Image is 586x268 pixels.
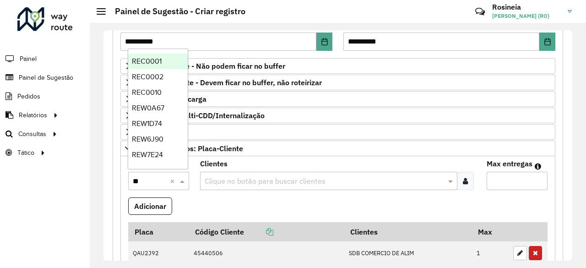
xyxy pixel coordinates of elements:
span: Relatórios [19,110,47,120]
label: Clientes [200,158,228,169]
h3: Rosineia [492,3,561,11]
span: Preservar Cliente - Devem ficar no buffer, não roteirizar [136,79,322,86]
span: Cliente para Multi-CDD/Internalização [136,112,265,119]
span: Pedidos [17,92,40,101]
span: REC0010 [132,88,162,96]
label: Max entregas [487,158,532,169]
a: Copiar [244,227,273,236]
h2: Painel de Sugestão - Criar registro [106,6,245,16]
span: REW7E24 [132,151,163,159]
span: Painel de Sugestão [19,73,73,82]
a: Contato Rápido [470,2,490,22]
span: REC0001 [132,57,162,65]
td: 45440506 [189,241,344,265]
span: REW6J90 [132,135,163,143]
span: Painel [20,54,37,64]
a: Mapas Sugeridos: Placa-Cliente [120,141,555,156]
span: Mapas Sugeridos: Placa-Cliente [136,145,243,152]
em: Máximo de clientes que serão colocados na mesma rota com os clientes informados [535,163,541,170]
a: Preservar Cliente - Devem ficar no buffer, não roteirizar [120,75,555,90]
ng-dropdown-panel: Options list [128,49,188,169]
a: Priorizar Cliente - Não podem ficar no buffer [120,58,555,74]
th: Código Cliente [189,222,344,241]
button: Adicionar [128,197,172,215]
th: Placa [128,222,189,241]
span: REW1D74 [132,120,162,127]
a: Cliente Retira [120,124,555,140]
a: Cliente para Recarga [120,91,555,107]
th: Clientes [344,222,472,241]
td: 1 [472,241,509,265]
td: SDB COMERCIO DE ALIM [344,241,472,265]
td: QAU2J92 [128,241,189,265]
span: Clear all [170,175,178,186]
span: REW0A67 [132,104,164,112]
span: [PERSON_NAME] (RO) [492,12,561,20]
span: Tático [17,148,34,158]
span: REC0002 [132,73,163,81]
a: Cliente para Multi-CDD/Internalização [120,108,555,123]
span: Consultas [18,129,46,139]
span: Priorizar Cliente - Não podem ficar no buffer [136,62,285,70]
th: Max [472,222,509,241]
button: Choose Date [316,33,332,51]
button: Choose Date [539,33,555,51]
